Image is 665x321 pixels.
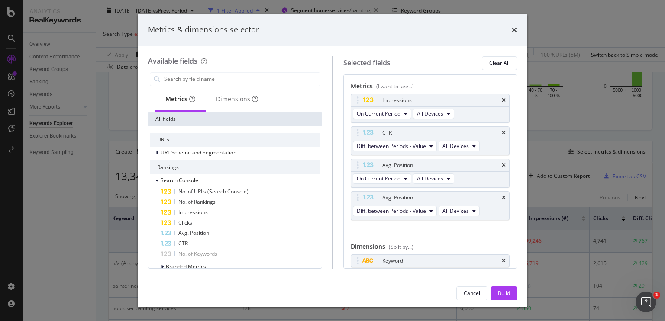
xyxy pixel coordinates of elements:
span: Search Console [161,177,198,184]
span: Diff. between Periods - Value [357,142,426,150]
input: Search by field name [163,73,320,86]
div: Metrics & dimensions selector [148,24,259,35]
span: Avg. Position [178,229,209,237]
span: Clicks [178,219,192,226]
span: URL Scheme and Segmentation [161,149,236,156]
div: Dimensions [351,242,510,254]
span: All Devices [417,110,443,117]
div: URLs [150,133,320,147]
div: times [502,258,506,263]
span: All Devices [442,142,469,150]
div: Keyword [382,257,403,265]
span: All Devices [417,175,443,182]
button: Clear All [482,56,517,70]
div: ImpressionstimesOn Current PeriodAll Devices [351,94,510,123]
div: Metrics [351,82,510,94]
div: Metrics [165,95,195,103]
div: Avg. PositiontimesDiff. between Periods - ValueAll Devices [351,191,510,220]
div: Rankings [150,160,320,174]
div: Avg. Position [382,193,413,202]
span: Impressions [178,209,208,216]
div: times [502,195,506,200]
span: All Devices [442,207,469,215]
span: Branded Metrics [166,263,206,270]
div: Dimensions [216,95,258,103]
div: Build [498,289,510,297]
span: CTR [178,240,188,247]
span: No. of URLs (Search Console) [178,188,249,195]
span: On Current Period [357,110,400,117]
button: Build [491,286,517,300]
div: All fields [148,112,322,126]
iframe: Intercom live chat [636,292,656,312]
button: Cancel [456,286,487,300]
button: On Current Period [353,173,411,184]
span: No. of Keywords [178,250,217,257]
div: Keywordtimes [351,254,510,267]
div: times [502,163,506,168]
div: Impressions [382,96,412,105]
div: CTR [382,128,392,137]
div: Avg. PositiontimesOn Current PeriodAll Devices [351,159,510,188]
div: times [502,98,506,103]
div: Available fields [148,56,197,66]
div: times [512,24,517,35]
button: All Devices [439,141,480,151]
button: Diff. between Periods - Value [353,141,437,151]
span: 1 [653,292,660,299]
div: Selected fields [343,58,391,68]
div: Cancel [464,289,480,297]
span: Diff. between Periods - Value [357,207,426,215]
span: On Current Period [357,175,400,182]
div: (I want to see...) [376,83,414,90]
div: (Split by...) [389,243,413,250]
button: Diff. between Periods - Value [353,206,437,216]
button: All Devices [413,173,454,184]
div: CTRtimesDiff. between Periods - ValueAll Devices [351,126,510,155]
div: times [502,130,506,135]
span: No. of Rankings [178,198,216,205]
button: All Devices [413,109,454,119]
div: Avg. Position [382,161,413,170]
div: Clear All [489,59,510,67]
button: All Devices [439,206,480,216]
div: modal [138,14,527,307]
button: On Current Period [353,109,411,119]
